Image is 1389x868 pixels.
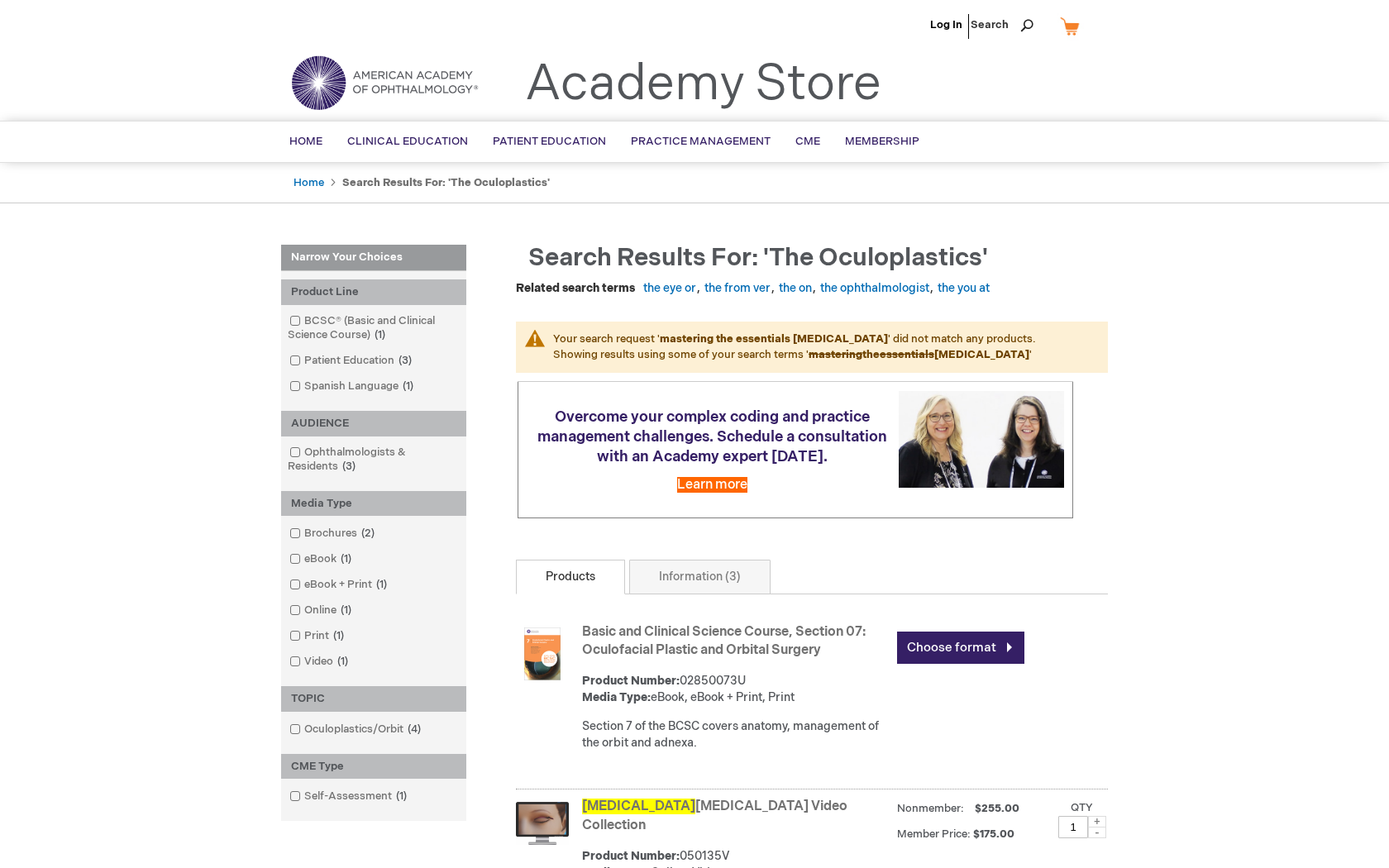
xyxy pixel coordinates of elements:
a: the you at [938,281,990,295]
span: Practice Management [631,135,771,148]
a: the ophthalmologist [820,281,929,295]
a: Products [516,560,625,594]
a: Practice Management [618,122,783,162]
a: Spanish Language1 [285,379,420,394]
a: Log In [930,18,962,31]
span: 1 [329,629,348,642]
div: TOPIC [281,686,466,712]
span: 1 [337,603,356,617]
span: Clinical Education [347,135,468,148]
span: 1 [337,552,356,565]
a: the eye or [643,281,696,295]
a: Basic and Clinical Science Course, Section 07: Oculofacial Plastic and Orbital Surgery [582,624,866,659]
strong: Nonmember: [897,799,964,819]
dt: Related search terms [516,280,635,297]
a: the from ver [704,281,771,295]
span: $175.00 [973,827,1017,841]
a: Home [294,176,324,189]
strike: essentials [880,348,934,361]
a: Patient Education3 [285,353,418,369]
strong: mastering the essentials [MEDICAL_DATA] [660,332,888,346]
img: Basic and Clinical Science Course, Section 07: Oculofacial Plastic and Orbital Surgery [516,627,569,680]
a: Oculoplastics/Orbit4 [285,722,427,737]
strong: Product Number: [582,849,680,863]
a: Information (3) [629,560,771,594]
a: CME [783,122,833,162]
span: 1 [333,655,352,668]
a: Patient Education [480,122,618,162]
div: Media Type [281,491,466,517]
span: Overcome your complex coding and practice management challenges. Schedule a consultation with an ... [537,408,887,465]
a: BCSC® (Basic and Clinical Science Course)1 [285,313,462,343]
input: Qty [1058,816,1088,838]
img: Schedule a consultation with an Academy expert today [899,391,1064,488]
a: Choose format [897,632,1024,664]
strong: Search results for: 'the oculoplastics' [342,176,550,189]
div: Product Line [281,279,466,305]
strong: Narrow Your Choices [281,245,466,271]
a: Ophthalmologists & Residents3 [285,445,462,475]
span: 2 [357,527,379,540]
span: CME [795,135,820,148]
span: Home [289,135,322,148]
span: Patient Education [493,135,606,148]
span: $255.00 [972,802,1022,815]
a: Learn more [677,477,747,493]
span: 3 [338,460,360,473]
a: [MEDICAL_DATA][MEDICAL_DATA] Video Collection [582,799,847,833]
a: Academy Store [525,55,881,114]
div: AUDIENCE [281,411,466,436]
span: 1 [399,379,418,393]
div: CME Type [281,754,466,780]
div: 02850073U eBook, eBook + Print, Print [582,673,889,706]
a: Online1 [285,603,358,618]
a: Print1 [285,628,351,644]
span: [MEDICAL_DATA] [582,799,695,814]
strong: Product Number: [582,674,680,688]
span: 4 [403,723,425,736]
span: 1 [372,578,391,591]
p: Your search request ' ' did not match any products. Showing results using some of your search ter... [516,322,1108,372]
strong: the [MEDICAL_DATA] [809,348,1029,361]
span: Search results for: 'the oculoplastics' [528,243,988,273]
a: Membership [833,122,932,162]
a: the on [779,281,812,295]
span: 3 [394,354,416,367]
div: Section 7 of the BCSC covers anatomy, management of the orbit and adnexa. [582,718,889,751]
strike: mastering [809,348,862,361]
a: Video1 [285,654,355,670]
a: Clinical Education [335,122,480,162]
a: eBook + Print1 [285,577,394,593]
span: 1 [392,789,411,803]
strong: Media Type: [582,690,651,704]
span: 1 [370,328,389,341]
a: Self-Assessment1 [285,789,413,804]
img: Oculoplastics Patient Education Video Collection [516,802,569,845]
strong: Member Price: [897,827,971,841]
span: Search [971,8,1033,41]
a: eBook1 [285,551,358,567]
label: Qty [1071,801,1093,814]
a: Brochures2 [285,526,381,541]
span: Membership [845,135,919,148]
